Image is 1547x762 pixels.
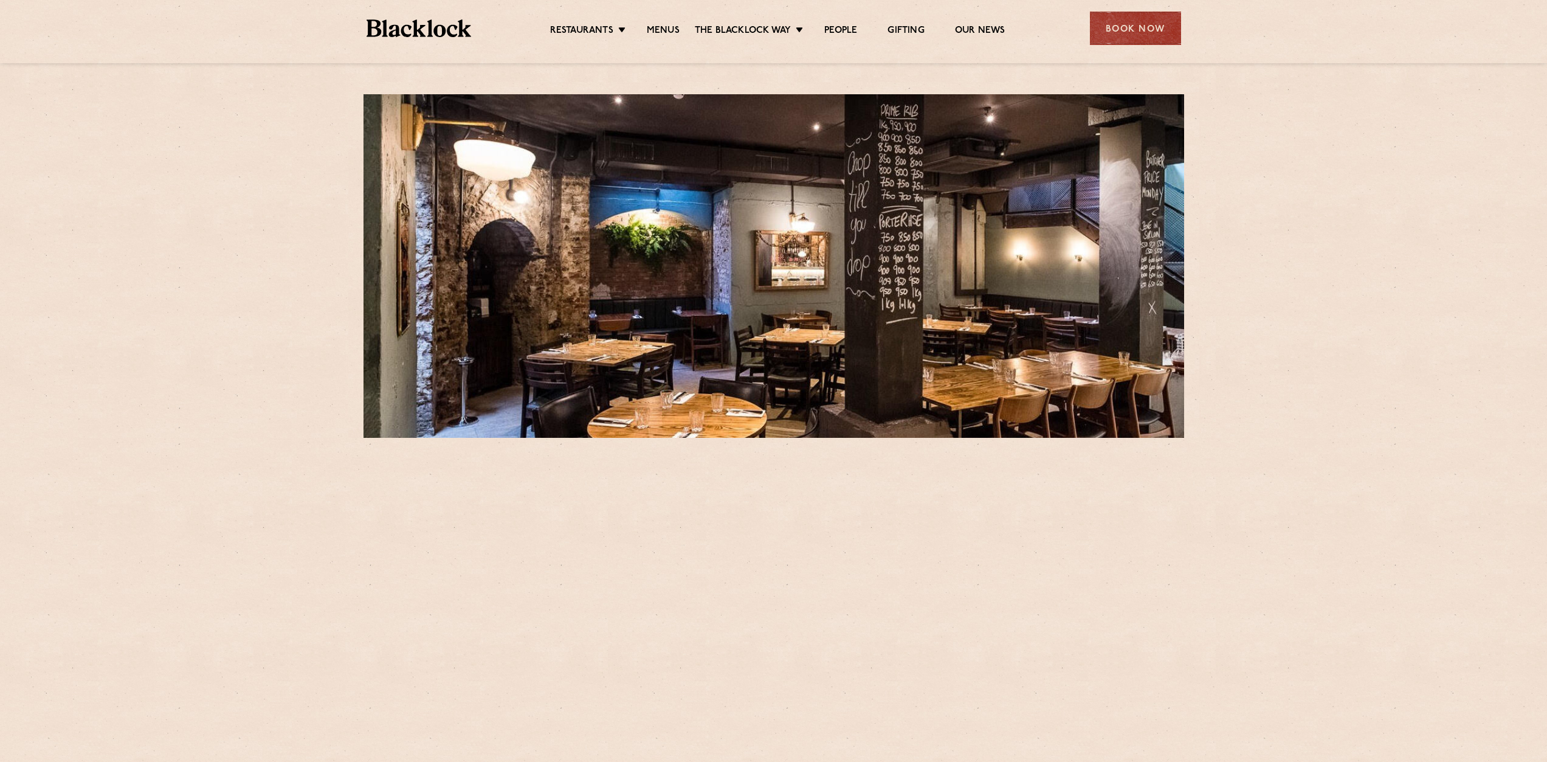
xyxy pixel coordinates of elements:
[824,25,857,38] a: People
[955,25,1005,38] a: Our News
[367,19,472,37] img: BL_Textured_Logo-footer-cropped.svg
[647,25,680,38] a: Menus
[695,25,791,38] a: The Blacklock Way
[550,25,613,38] a: Restaurants
[887,25,924,38] a: Gifting
[1090,12,1181,45] div: Book Now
